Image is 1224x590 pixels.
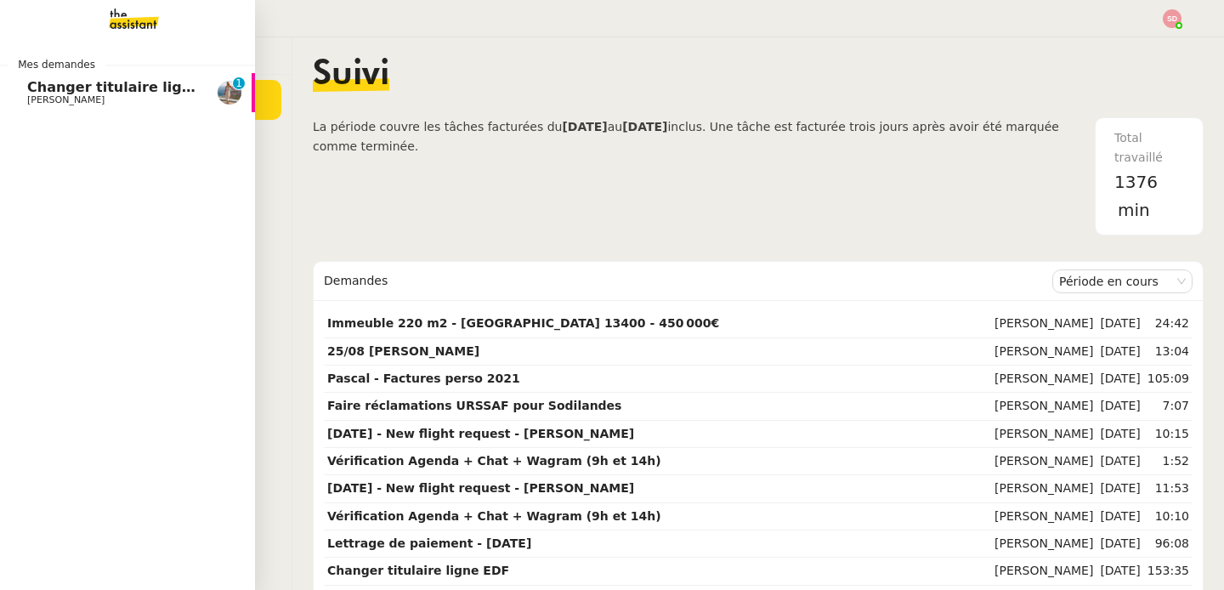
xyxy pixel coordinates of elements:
[1096,558,1143,585] td: [DATE]
[622,120,667,133] b: [DATE]
[1096,530,1143,558] td: [DATE]
[218,81,241,105] img: 9c41a674-290d-4aa4-ad60-dbefefe1e183
[991,366,1096,393] td: [PERSON_NAME]
[313,58,389,92] span: Suivi
[327,399,621,412] strong: Faire réclamations URSSAF pour Sodilandes
[1096,421,1143,448] td: [DATE]
[991,475,1096,502] td: [PERSON_NAME]
[235,77,242,93] p: 1
[991,558,1096,585] td: [PERSON_NAME]
[1144,448,1193,475] td: 1:52
[313,120,562,133] span: La période couvre les tâches facturées du
[8,56,105,73] span: Mes demandes
[327,427,634,440] strong: [DATE] - New flight request - [PERSON_NAME]
[1144,421,1193,448] td: 10:15
[1144,366,1193,393] td: 105:09
[327,481,634,495] strong: [DATE] - New flight request - [PERSON_NAME]
[991,310,1096,338] td: [PERSON_NAME]
[1144,475,1193,502] td: 11:53
[327,509,661,523] strong: Vérification Agenda + Chat + Wagram (9h et 14h)
[1144,558,1193,585] td: 153:35
[1144,338,1193,366] td: 13:04
[1144,393,1193,420] td: 7:07
[991,530,1096,558] td: [PERSON_NAME]
[1144,310,1193,338] td: 24:42
[991,503,1096,530] td: [PERSON_NAME]
[991,338,1096,366] td: [PERSON_NAME]
[27,94,105,105] span: [PERSON_NAME]
[991,448,1096,475] td: [PERSON_NAME]
[1144,530,1193,558] td: 96:08
[327,372,520,385] strong: Pascal - Factures perso 2021
[1114,128,1184,168] div: Total travaillé
[1096,393,1143,420] td: [DATE]
[327,316,719,330] strong: Immeuble 220 m2 - [GEOGRAPHIC_DATA] 13400 - 450 000€
[327,536,531,550] strong: Lettrage de paiement - [DATE]
[327,564,509,577] strong: Changer titulaire ligne EDF
[1096,475,1143,502] td: [DATE]
[327,454,661,468] strong: Vérification Agenda + Chat + Wagram (9h et 14h)
[1096,448,1143,475] td: [DATE]
[1096,310,1143,338] td: [DATE]
[313,120,1059,153] span: inclus. Une tâche est facturée trois jours après avoir été marquée comme terminée.
[1114,172,1158,192] span: 1376
[327,344,479,358] strong: 25/08 [PERSON_NAME]
[27,79,235,95] span: Changer titulaire ligne EDF
[991,393,1096,420] td: [PERSON_NAME]
[562,120,607,133] b: [DATE]
[1096,503,1143,530] td: [DATE]
[1059,270,1186,292] nz-select-item: Période en cours
[1096,338,1143,366] td: [DATE]
[608,120,622,133] span: au
[233,77,245,89] nz-badge-sup: 1
[991,421,1096,448] td: [PERSON_NAME]
[1144,503,1193,530] td: 10:10
[1118,196,1150,224] span: min
[1163,9,1181,28] img: svg
[1096,366,1143,393] td: [DATE]
[324,264,1052,298] div: Demandes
